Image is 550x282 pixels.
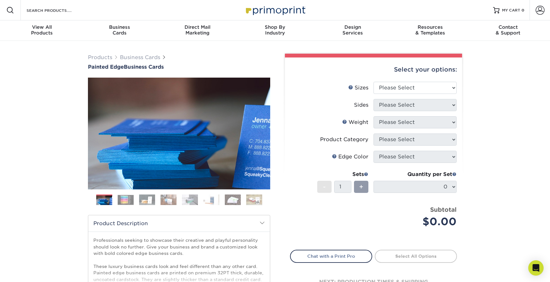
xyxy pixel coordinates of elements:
[159,20,236,41] a: Direct MailMarketing
[373,171,457,178] div: Quantity per Set
[120,54,160,60] a: Business Cards
[246,194,262,205] img: Business Cards 08
[3,24,81,30] span: View All
[81,24,159,30] span: Business
[88,64,270,70] a: Painted EdgeBusiness Cards
[203,194,219,205] img: Business Cards 06
[236,20,314,41] a: Shop ByIndustry
[290,57,457,82] div: Select your options:
[159,24,236,30] span: Direct Mail
[3,24,81,36] div: Products
[502,8,520,13] span: MY CART
[430,206,457,213] strong: Subtotal
[81,20,159,41] a: BusinessCards
[88,64,124,70] span: Painted Edge
[88,64,270,70] h1: Business Cards
[469,24,547,30] span: Contact
[88,54,112,60] a: Products
[314,24,391,36] div: Services
[375,250,457,263] a: Select All Options
[342,118,368,126] div: Weight
[243,3,307,17] img: Primoprint
[314,24,391,30] span: Design
[182,194,198,205] img: Business Cards 05
[225,194,241,205] img: Business Cards 07
[469,24,547,36] div: & Support
[96,192,112,208] img: Business Cards 01
[348,84,368,92] div: Sizes
[332,153,368,161] div: Edge Color
[359,182,363,192] span: +
[236,24,314,30] span: Shop By
[88,42,270,225] img: Painted Edge 01
[391,24,469,36] div: & Templates
[378,214,457,229] div: $0.00
[161,194,177,205] img: Business Cards 04
[26,6,88,14] input: SEARCH PRODUCTS.....
[391,20,469,41] a: Resources& Templates
[159,24,236,36] div: Marketing
[81,24,159,36] div: Cards
[522,8,524,12] span: 0
[391,24,469,30] span: Resources
[469,20,547,41] a: Contact& Support
[354,101,368,109] div: Sides
[88,215,270,232] h2: Product Description
[314,20,391,41] a: DesignServices
[139,194,155,205] img: Business Cards 03
[236,24,314,36] div: Industry
[528,260,544,276] div: Open Intercom Messenger
[118,195,134,205] img: Business Cards 02
[317,171,368,178] div: Sets
[3,20,81,41] a: View AllProducts
[323,182,326,192] span: -
[290,250,372,263] a: Chat with a Print Pro
[320,136,368,143] div: Product Category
